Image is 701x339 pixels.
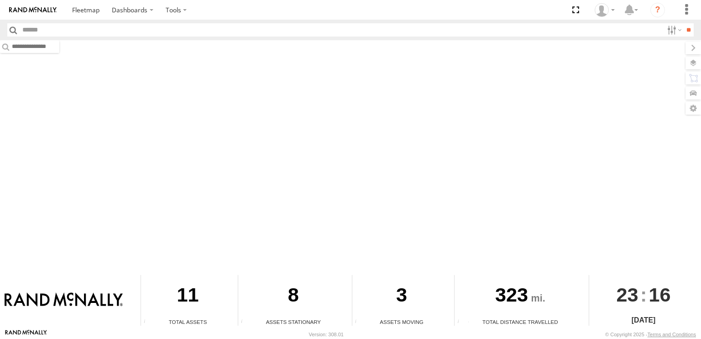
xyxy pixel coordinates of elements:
[238,275,348,318] div: 8
[352,319,366,326] div: Total number of assets current in transit.
[5,292,123,308] img: Rand McNally
[649,275,671,314] span: 16
[664,23,683,37] label: Search Filter Options
[352,275,451,318] div: 3
[589,315,697,326] div: [DATE]
[589,275,697,314] div: :
[238,318,348,326] div: Assets Stationary
[141,318,235,326] div: Total Assets
[591,3,618,17] div: Valeo Dash
[9,7,57,13] img: rand-logo.svg
[685,102,701,115] label: Map Settings
[141,319,155,326] div: Total number of Enabled Assets
[238,319,252,326] div: Total number of assets current stationary.
[309,332,344,337] div: Version: 308.01
[141,275,235,318] div: 11
[605,332,696,337] div: © Copyright 2025 -
[455,275,586,318] div: 323
[5,330,47,339] a: Visit our Website
[455,318,586,326] div: Total Distance Travelled
[455,319,468,326] div: Total distance travelled by all assets within specified date range and applied filters
[650,3,665,17] i: ?
[648,332,696,337] a: Terms and Conditions
[352,318,451,326] div: Assets Moving
[617,275,638,314] span: 23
